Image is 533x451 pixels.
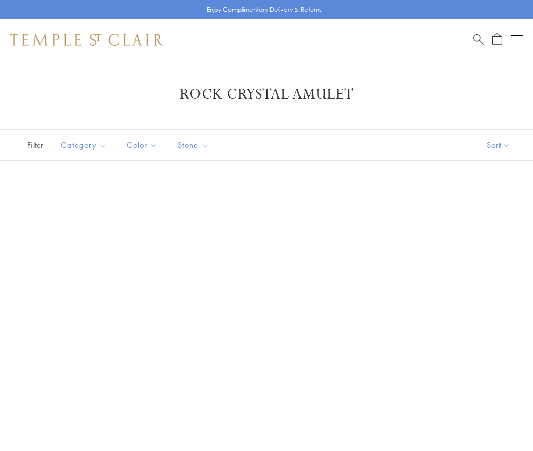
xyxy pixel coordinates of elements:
[473,33,484,46] a: Search
[170,134,216,156] button: Stone
[56,139,114,151] span: Category
[464,130,533,160] button: Show sort by
[53,134,114,156] button: Category
[492,33,502,46] a: Open Shopping Bag
[119,134,165,156] button: Color
[25,85,508,104] h1: Rock Crystal Amulet
[10,34,163,46] img: Temple St. Clair
[207,5,322,15] p: Enjoy Complimentary Delivery & Returns
[122,139,165,151] span: Color
[173,139,216,151] span: Stone
[511,34,523,46] button: Open navigation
